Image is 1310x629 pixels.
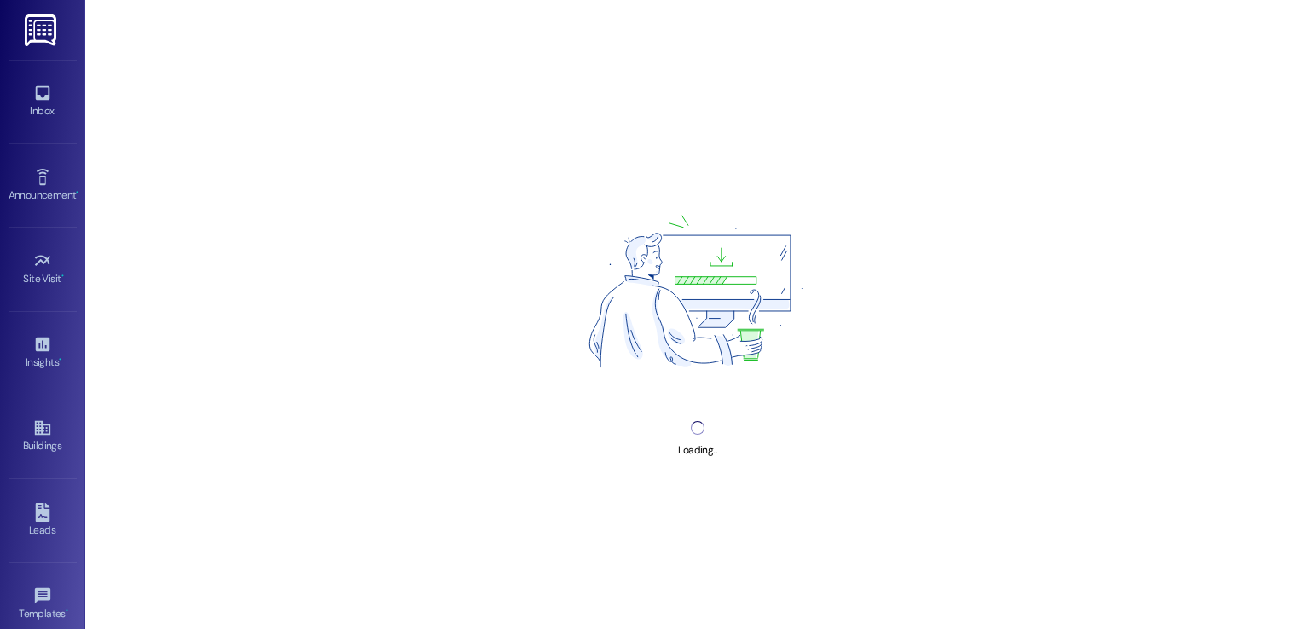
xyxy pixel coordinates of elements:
span: • [66,605,68,617]
span: • [76,187,78,199]
img: ResiDesk Logo [25,14,60,46]
a: Inbox [9,78,77,124]
a: Site Visit • [9,246,77,292]
div: Loading... [678,441,716,459]
span: • [59,354,61,366]
a: Templates • [9,581,77,627]
a: Insights • [9,330,77,376]
a: Buildings [9,413,77,459]
span: • [61,270,64,282]
a: Leads [9,498,77,544]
